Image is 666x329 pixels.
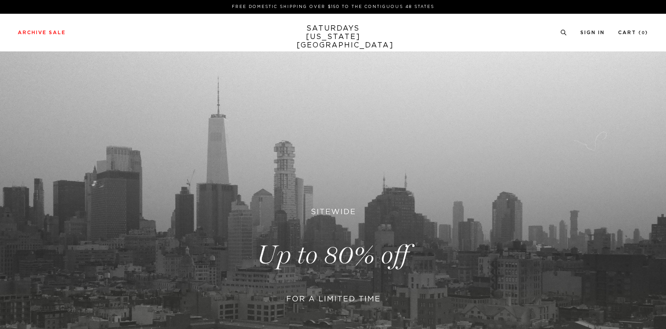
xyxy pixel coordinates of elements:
p: FREE DOMESTIC SHIPPING OVER $150 TO THE CONTIGUOUS 48 STATES [21,4,645,10]
a: Cart (0) [618,30,648,35]
a: Archive Sale [18,30,66,35]
a: Sign In [580,30,605,35]
small: 0 [642,31,645,35]
a: SATURDAYS[US_STATE][GEOGRAPHIC_DATA] [297,24,370,50]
